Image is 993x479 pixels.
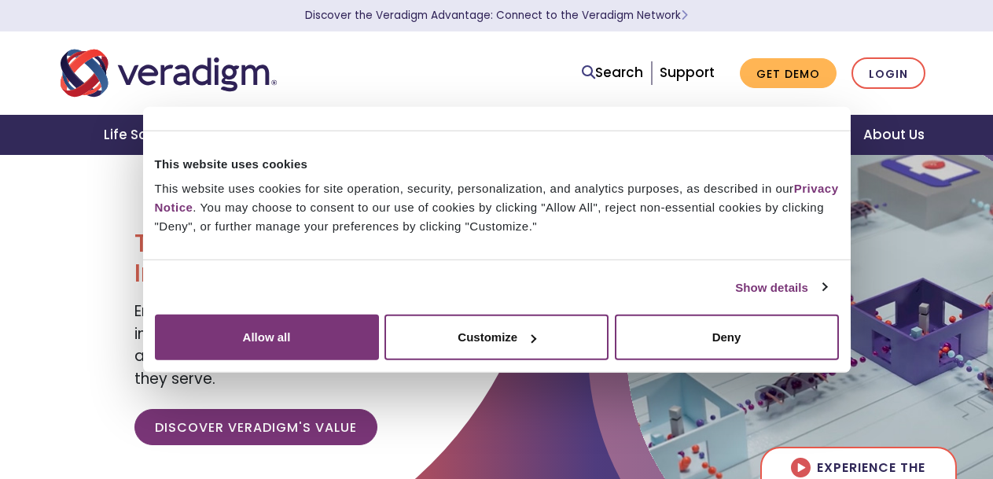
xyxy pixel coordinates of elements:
div: This website uses cookies [155,154,839,173]
button: Customize [384,315,609,360]
div: This website uses cookies for site operation, security, personalization, and analytics purposes, ... [155,179,839,236]
h1: Transforming Health, Insightfully® [134,228,484,289]
a: Discover Veradigm's Value [134,409,377,445]
img: Veradigm logo [61,47,277,99]
a: About Us [844,115,943,155]
a: Search [582,62,643,83]
span: Learn More [681,8,688,23]
a: Login [851,57,925,90]
button: Allow all [155,315,379,360]
a: Privacy Notice [155,182,839,214]
a: Life Sciences [85,115,215,155]
span: Empowering our clients with trusted data, insights, and solutions to help reduce costs and improv... [134,300,480,389]
a: Discover the Veradigm Advantage: Connect to the Veradigm NetworkLearn More [305,8,688,23]
button: Deny [615,315,839,360]
a: Support [660,63,715,82]
a: Get Demo [740,58,837,89]
a: Show details [735,278,826,297]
